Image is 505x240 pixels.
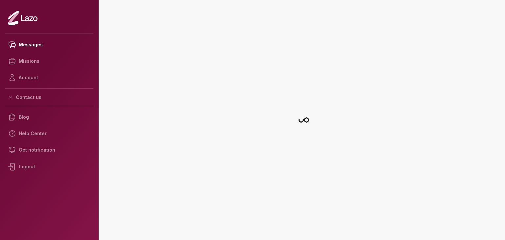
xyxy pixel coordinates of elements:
a: Account [5,69,93,86]
a: Blog [5,109,93,125]
a: Messages [5,36,93,53]
a: Get notification [5,142,93,158]
div: Logout [5,158,93,175]
button: Contact us [5,91,93,103]
a: Help Center [5,125,93,142]
a: Missions [5,53,93,69]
